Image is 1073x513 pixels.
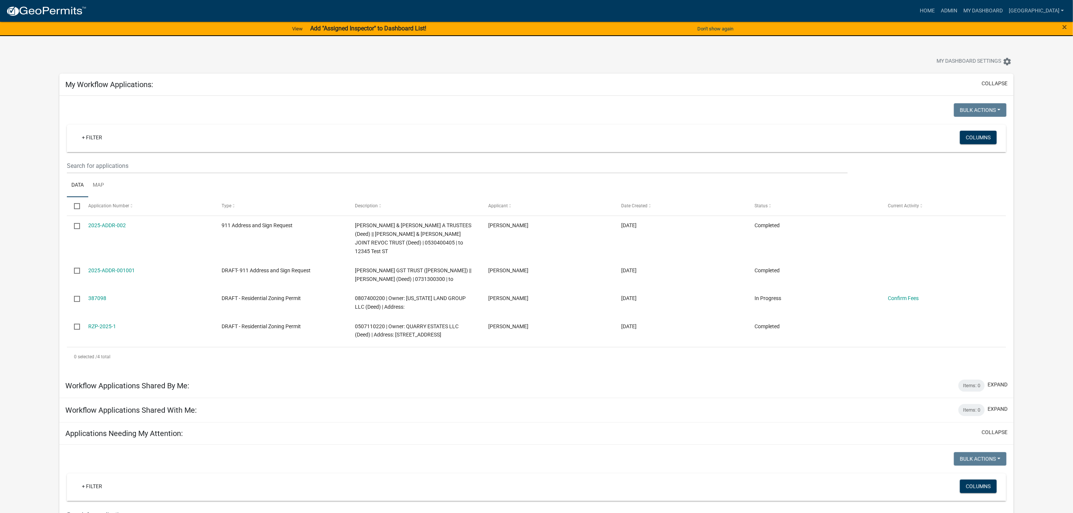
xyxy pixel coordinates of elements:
datatable-header-cell: Type [214,197,348,215]
span: Description [355,203,378,208]
span: Marcus Amman [488,323,528,329]
datatable-header-cell: Applicant [481,197,614,215]
h5: Workflow Applications Shared By Me: [65,381,189,390]
h5: My Workflow Applications: [65,80,153,89]
datatable-header-cell: Select [67,197,81,215]
datatable-header-cell: Current Activity [881,197,1014,215]
span: ZIEL, ERIC R & CAROL A TRUSTEES (Deed) || ZIEL, ERIC & CAROL JOINT REVOC TRUST (Deed) | 053040040... [355,222,471,254]
span: 06/11/2025 [622,267,637,273]
span: 02/20/2025 [622,323,637,329]
span: Applicant [488,203,508,208]
a: Admin [938,4,960,18]
span: Marcus Amman [488,295,528,301]
button: Close [1062,23,1067,32]
span: 0 selected / [74,354,97,359]
a: 387098 [88,295,106,301]
span: Status [755,203,768,208]
span: 0807400200 | Owner: KANSAS LAND GROUP LLC (Deed) | Address: [355,295,466,310]
a: 2025-ADDR-001001 [88,267,135,273]
i: settings [1003,57,1012,66]
span: Completed [755,323,780,329]
span: Completed [755,222,780,228]
a: Map [88,174,109,198]
button: Columns [960,480,997,493]
a: RZP-2025-1 [88,323,116,329]
a: + Filter [76,480,108,493]
span: Current Activity [888,203,919,208]
strong: Add "Assigned Inspector" to Dashboard List! [310,25,426,32]
span: DRAFT- 911 Address and Sign Request [222,267,311,273]
datatable-header-cell: Description [348,197,481,215]
button: Bulk Actions [954,103,1007,117]
div: collapse [59,96,1014,374]
div: Items: 0 [958,380,985,392]
span: In Progress [755,295,781,301]
button: Bulk Actions [954,452,1007,466]
span: 911 Address and Sign Request [222,222,293,228]
button: My Dashboard Settingssettings [931,54,1018,69]
span: Application Number [88,203,129,208]
span: Marcus Amman [488,222,528,228]
a: [GEOGRAPHIC_DATA] [1006,4,1067,18]
a: Confirm Fees [888,295,919,301]
h5: Workflow Applications Shared With Me: [65,406,197,415]
button: expand [988,405,1008,413]
a: Home [917,4,938,18]
datatable-header-cell: Application Number [81,197,214,215]
datatable-header-cell: Status [747,197,881,215]
div: 4 total [67,347,1006,366]
a: Data [67,174,88,198]
h5: Applications Needing My Attention: [65,429,183,438]
span: DRAFT - Residential Zoning Permit [222,323,301,329]
datatable-header-cell: Date Created [614,197,747,215]
span: × [1062,22,1067,32]
span: CARPENTER, EDWIN C GST TRUST (Deed) || CARPENTER, EDWIN C TRUSTEE (Deed) | 0731300300 | to [355,267,471,282]
span: Completed [755,267,780,273]
input: Search for applications [67,158,848,174]
span: Type [222,203,231,208]
button: collapse [982,429,1008,436]
button: collapse [982,80,1008,88]
span: 03/10/2025 [622,295,637,301]
button: expand [988,381,1008,389]
a: My Dashboard [960,4,1006,18]
span: 0507110220 | Owner: QUARRY ESTATES LLC (Deed) | Address: 17182 PRIMROSE AVE [355,323,459,338]
button: Don't show again [694,23,736,35]
span: My Dashboard Settings [937,57,1001,66]
div: Items: 0 [958,404,985,416]
a: 2025-ADDR-002 [88,222,126,228]
a: View [289,23,306,35]
span: Marcus Amman [488,267,528,273]
a: + Filter [76,131,108,144]
span: DRAFT - Residential Zoning Permit [222,295,301,301]
span: Date Created [622,203,648,208]
span: 08/04/2025 [622,222,637,228]
button: Columns [960,131,997,144]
